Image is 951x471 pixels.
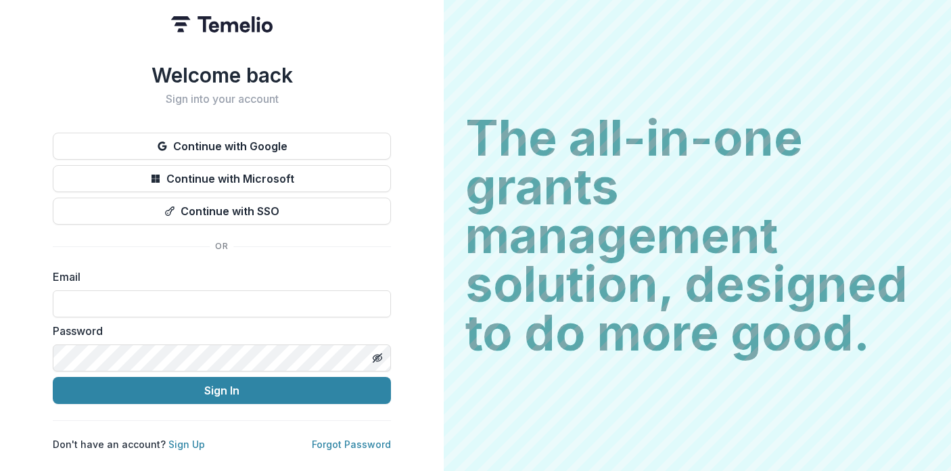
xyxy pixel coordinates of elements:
img: Temelio [171,16,273,32]
button: Toggle password visibility [367,347,388,369]
button: Continue with Microsoft [53,165,391,192]
label: Password [53,323,383,339]
a: Forgot Password [312,439,391,450]
p: Don't have an account? [53,437,205,451]
a: Sign Up [168,439,205,450]
button: Continue with SSO [53,198,391,225]
h2: Sign into your account [53,93,391,106]
h1: Welcome back [53,63,391,87]
button: Sign In [53,377,391,404]
button: Continue with Google [53,133,391,160]
label: Email [53,269,383,285]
